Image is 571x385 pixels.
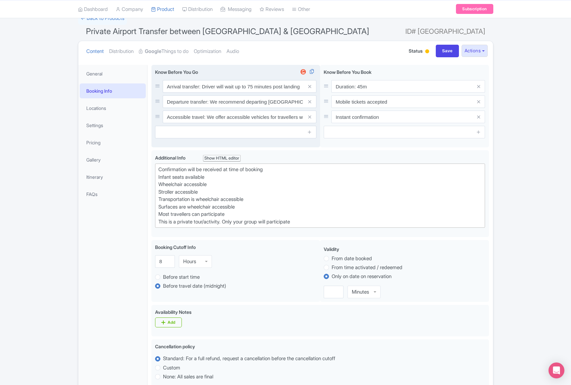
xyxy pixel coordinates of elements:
a: Subscription [456,4,493,14]
label: Before start time [163,273,200,281]
span: Know Before You Book [324,69,372,75]
label: From date booked [332,255,372,263]
button: Actions [462,45,488,57]
a: Distribution [109,41,134,62]
span: Status [409,47,423,54]
a: Optimization [194,41,221,62]
span: Additional Info [155,155,185,161]
span: ID# [GEOGRAPHIC_DATA] [405,25,485,38]
img: getyourguide-review-widget-01-c9ff127aecadc9be5c96765474840e58.svg [299,69,307,75]
a: ← Back to Products [78,12,127,25]
a: Settings [80,118,146,133]
div: Building [424,47,430,57]
a: Pricing [80,135,146,150]
div: Add [168,320,175,325]
div: Minutes [352,289,369,295]
strong: Google [145,48,161,55]
div: Confirmation will be received at time of booking Infant seats available Wheelchair accessible Str... [158,166,482,225]
label: None: All sales are final [163,373,213,381]
span: Validity [324,246,339,252]
a: Booking Info [80,83,146,98]
label: Booking Cutoff Info [155,244,196,251]
a: Audio [226,41,239,62]
label: Availability Notes [155,309,191,315]
a: Itinerary [80,169,146,184]
a: Locations [80,101,146,116]
div: Show HTML editor [203,155,241,162]
span: Cancellation policy [155,344,195,349]
a: Add [155,317,182,327]
input: Save [436,45,459,57]
a: Content [86,41,104,62]
div: Hours [183,259,196,265]
a: FAQs [80,187,146,202]
label: Before travel date (midnight) [163,282,226,290]
a: GoogleThings to do [139,41,188,62]
span: Private Airport Transfer between [GEOGRAPHIC_DATA] & [GEOGRAPHIC_DATA] [86,26,369,36]
label: Custom [163,364,180,372]
a: Gallery [80,152,146,167]
span: Know Before You Go [155,69,198,75]
a: General [80,66,146,81]
label: Only on date on reservation [332,273,391,280]
label: From time activated / redeemed [332,264,402,271]
div: Open Intercom Messenger [549,362,564,378]
label: Standard: For a full refund, request a cancellation before the cancellation cutoff [163,355,335,362]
